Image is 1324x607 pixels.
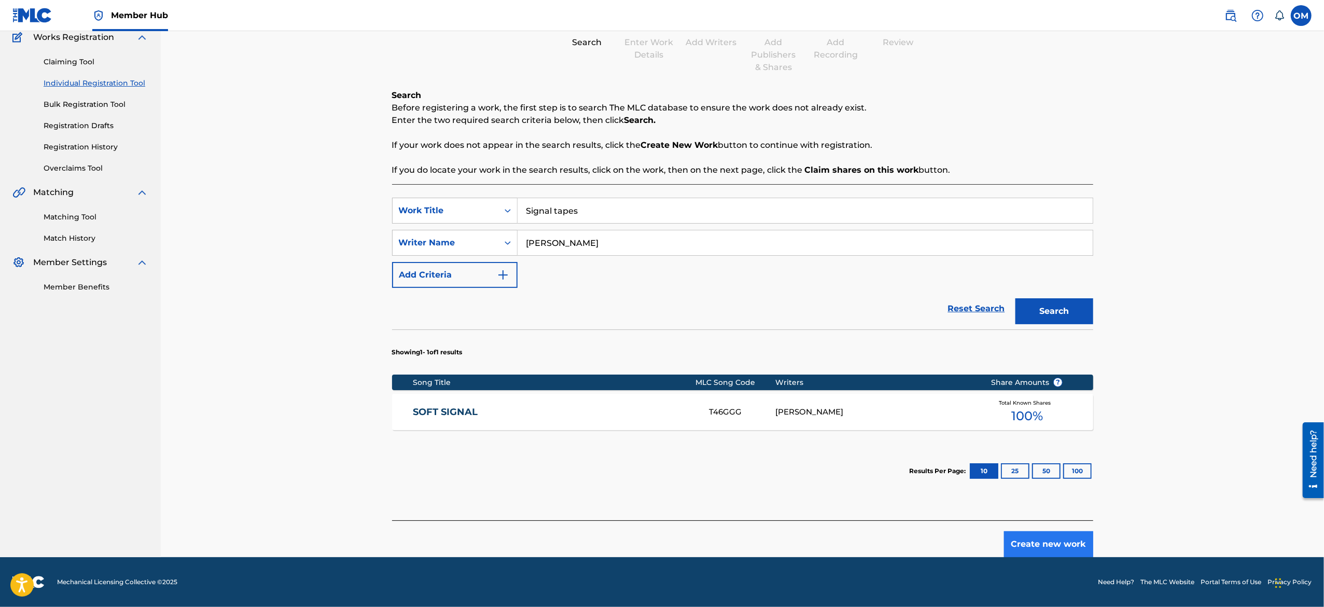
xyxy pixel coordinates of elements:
[392,164,1093,176] p: If you do locate your work in the search results, click on the work, then on the next page, click...
[392,348,463,357] p: Showing 1 - 1 of 1 results
[136,256,148,269] img: expand
[44,78,148,89] a: Individual Registration Tool
[12,576,45,588] img: logo
[33,256,107,269] span: Member Settings
[12,256,25,269] img: Member Settings
[686,36,737,49] div: Add Writers
[695,377,775,388] div: MLC Song Code
[1063,463,1092,479] button: 100
[92,9,105,22] img: Top Rightsholder
[709,406,775,418] div: T46GGG
[910,466,969,476] p: Results Per Page:
[12,31,26,44] img: Works Registration
[12,8,52,23] img: MLC Logo
[136,31,148,44] img: expand
[413,377,695,388] div: Song Title
[872,36,924,49] div: Review
[1201,577,1261,587] a: Portal Terms of Use
[1272,557,1324,607] iframe: Chat Widget
[999,399,1055,407] span: Total Known Shares
[57,577,177,587] span: Mechanical Licensing Collective © 2025
[1220,5,1241,26] a: Public Search
[970,463,998,479] button: 10
[1032,463,1061,479] button: 50
[943,297,1010,320] a: Reset Search
[44,282,148,293] a: Member Benefits
[805,165,919,175] strong: Claim shares on this work
[748,36,800,74] div: Add Publishers & Shares
[623,36,675,61] div: Enter Work Details
[1267,577,1312,587] a: Privacy Policy
[561,36,613,49] div: Search
[1004,531,1093,557] button: Create new work
[775,406,975,418] div: [PERSON_NAME]
[1001,463,1029,479] button: 25
[1275,568,1281,599] div: Drag
[1274,10,1285,21] div: Notifications
[1015,298,1093,324] button: Search
[1011,407,1043,425] span: 100 %
[641,140,718,150] strong: Create New Work
[136,186,148,199] img: expand
[810,36,862,61] div: Add Recording
[33,31,114,44] span: Works Registration
[624,115,656,125] strong: Search.
[12,186,25,199] img: Matching
[44,57,148,67] a: Claiming Tool
[33,186,74,199] span: Matching
[44,233,148,244] a: Match History
[1251,9,1264,22] img: help
[497,269,509,281] img: 9d2ae6d4665cec9f34b9.svg
[413,406,695,418] a: SOFT SIGNAL
[392,102,1093,114] p: Before registering a work, the first step is to search The MLC database to ensure the work does n...
[1098,577,1134,587] a: Need Help?
[1247,5,1268,26] div: Help
[399,237,492,249] div: Writer Name
[392,198,1093,329] form: Search Form
[1054,378,1062,387] span: ?
[991,377,1063,388] span: Share Amounts
[44,99,148,110] a: Bulk Registration Tool
[1224,9,1237,22] img: search
[44,120,148,131] a: Registration Drafts
[44,212,148,223] a: Matching Tool
[44,163,148,174] a: Overclaims Tool
[111,9,168,21] span: Member Hub
[399,204,492,217] div: Work Title
[1291,5,1312,26] div: User Menu
[392,139,1093,151] p: If your work does not appear in the search results, click the button to continue with registration.
[775,377,975,388] div: Writers
[392,90,422,100] b: Search
[1295,419,1324,502] iframe: Resource Center
[392,262,518,288] button: Add Criteria
[44,142,148,153] a: Registration History
[1140,577,1194,587] a: The MLC Website
[392,114,1093,127] p: Enter the two required search criteria below, then click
